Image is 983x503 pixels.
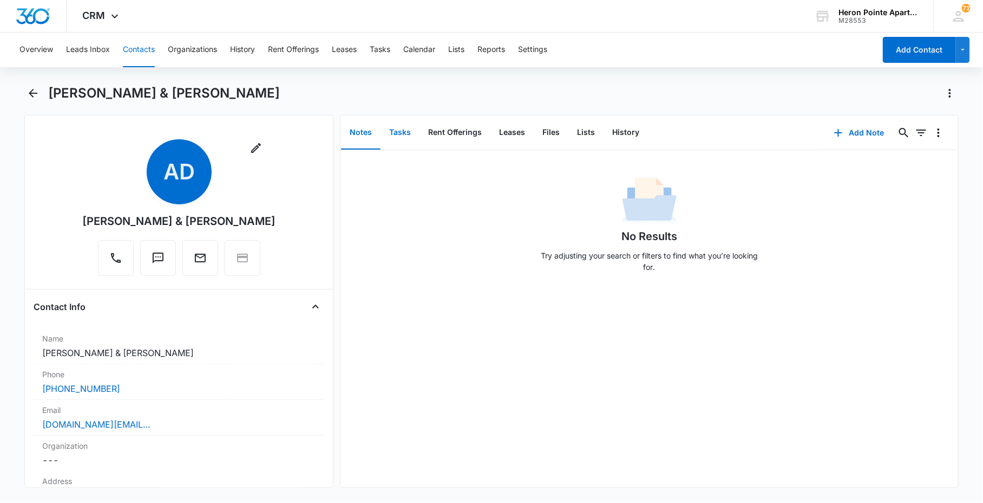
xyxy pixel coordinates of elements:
button: Rent Offerings [268,33,319,67]
button: Tasks [370,33,390,67]
div: Email[DOMAIN_NAME][EMAIL_ADDRESS][DOMAIN_NAME] [34,400,324,436]
button: Email [182,240,218,276]
div: Phone[PHONE_NUMBER] [34,364,324,400]
button: Search... [895,124,913,141]
label: Phone [42,369,316,380]
button: Lists [568,116,604,150]
div: Name[PERSON_NAME] & [PERSON_NAME] [34,328,324,364]
button: History [604,116,648,150]
label: Organization [42,440,316,452]
a: [DOMAIN_NAME][EMAIL_ADDRESS][DOMAIN_NAME] [42,418,150,431]
h1: No Results [621,228,677,244]
button: Add Note [823,120,895,146]
button: Add Contact [883,37,956,63]
div: notifications count [962,4,971,12]
button: Tasks [381,116,420,150]
div: Organization--- [34,436,324,471]
label: Address [42,475,316,487]
dd: [PERSON_NAME] & [PERSON_NAME] [42,346,316,359]
button: Actions [941,85,959,102]
button: Leads Inbox [66,33,110,67]
a: Call [98,257,134,266]
button: Filters [913,124,930,141]
a: Text [140,257,176,266]
button: Overview [19,33,53,67]
button: Calendar [403,33,435,67]
button: Overflow Menu [930,124,947,141]
button: Rent Offerings [420,116,490,150]
span: AD [147,139,212,204]
span: CRM [83,10,106,21]
button: Back [24,85,41,102]
div: account name [839,8,918,17]
h1: [PERSON_NAME] & [PERSON_NAME] [48,85,280,101]
button: Files [534,116,568,150]
button: Text [140,240,176,276]
div: [PERSON_NAME] & [PERSON_NAME] [82,213,276,229]
button: Leases [490,116,534,150]
button: History [230,33,255,67]
a: [PHONE_NUMBER] [42,382,120,395]
button: Reports [477,33,505,67]
div: account id [839,17,918,24]
span: 72 [962,4,971,12]
button: Settings [518,33,547,67]
button: Call [98,240,134,276]
label: Name [42,333,316,344]
button: Organizations [168,33,217,67]
button: Contacts [123,33,155,67]
p: Try adjusting your search or filters to find what you’re looking for. [536,250,763,273]
label: Email [42,404,316,416]
button: Notes [341,116,381,150]
a: Email [182,257,218,266]
button: Leases [332,33,357,67]
dd: --- [42,454,316,467]
button: Close [307,298,324,315]
h4: Contact Info [34,300,86,313]
button: Lists [448,33,464,67]
img: No Data [622,174,677,228]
